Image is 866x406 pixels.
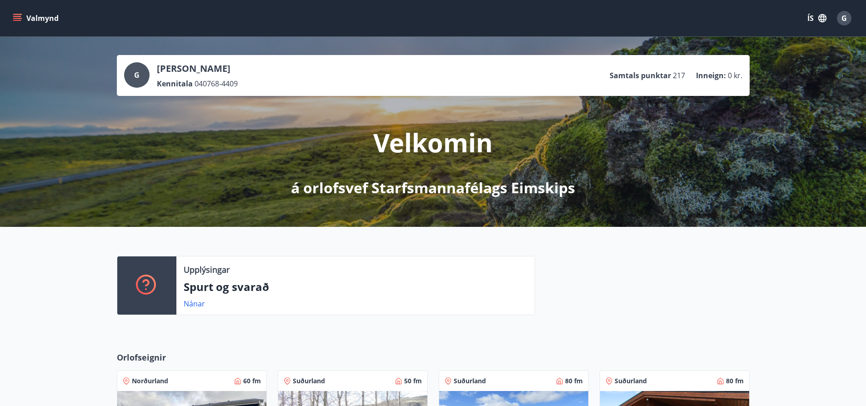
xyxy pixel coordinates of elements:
span: 217 [673,70,685,80]
span: Suðurland [615,376,647,386]
span: 60 fm [243,376,261,386]
a: Nánar [184,299,205,309]
button: menu [11,10,62,26]
p: Spurt og svarað [184,279,527,295]
p: [PERSON_NAME] [157,62,238,75]
p: Velkomin [373,125,493,160]
span: 040768-4409 [195,79,238,89]
button: ÍS [802,10,831,26]
span: Suðurland [454,376,486,386]
span: Suðurland [293,376,325,386]
span: 80 fm [565,376,583,386]
span: Norðurland [132,376,168,386]
p: Inneign : [696,70,726,80]
span: 50 fm [404,376,422,386]
span: G [134,70,140,80]
button: G [833,7,855,29]
span: G [841,13,847,23]
p: Kennitala [157,79,193,89]
span: Orlofseignir [117,351,166,363]
span: 80 fm [726,376,744,386]
span: 0 kr. [728,70,742,80]
p: Upplýsingar [184,264,230,276]
p: á orlofsvef Starfsmannafélags Eimskips [291,178,575,198]
p: Samtals punktar [610,70,671,80]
